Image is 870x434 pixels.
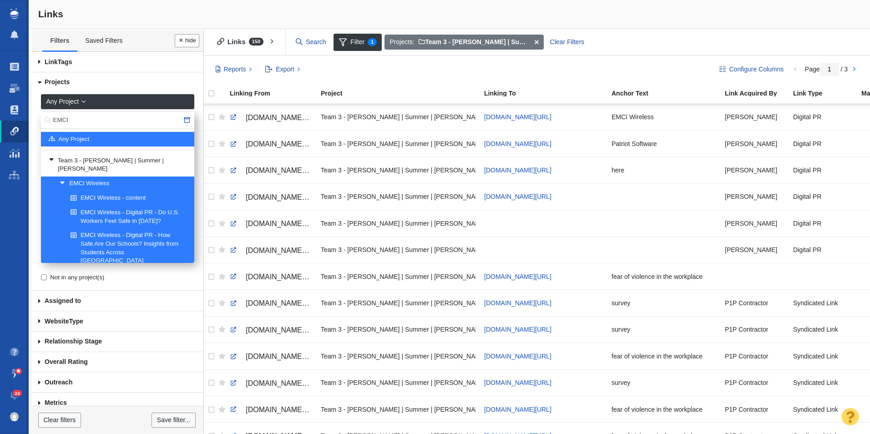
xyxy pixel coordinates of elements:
[321,213,476,233] div: Team 3 - [PERSON_NAME] | Summer | [PERSON_NAME]\Patriot Software\Patriot Software - Digital PR - ...
[230,243,313,258] a: [DOMAIN_NAME][URL]
[321,90,483,96] div: Project
[246,114,323,121] span: [DOMAIN_NAME][URL]
[721,316,789,343] td: P1P Contractor
[612,373,717,393] div: survey
[321,187,476,207] div: Team 3 - [PERSON_NAME] | Summer | [PERSON_NAME]\Patriot Software\Patriot Software - Digital PR - ...
[793,405,838,414] span: Syndicated Link
[10,8,18,19] img: buzzstream_logo_iconsimple.png
[721,210,789,237] td: Jim Miller
[725,140,777,148] span: [PERSON_NAME]
[246,406,323,414] span: [DOMAIN_NAME][URL]
[484,273,551,280] a: [DOMAIN_NAME][URL]
[41,274,47,280] input: Not in any project(s)
[721,104,789,131] td: Kyle Ochsner
[419,37,530,47] strong: , or
[484,406,551,413] a: [DOMAIN_NAME][URL]
[725,325,768,333] span: P1P Contractor
[246,167,323,174] span: [DOMAIN_NAME][URL]
[230,190,313,205] a: [DOMAIN_NAME][URL]
[793,246,821,254] span: Digital PR
[789,343,857,369] td: Syndicated Link
[38,9,63,19] span: Links
[793,352,838,360] span: Syndicated Link
[729,65,784,74] span: Configure Columns
[321,346,476,366] div: Team 3 - [PERSON_NAME] | Summer | [PERSON_NAME]\EMCI Wireless\EMCI Wireless - Digital PR - Do U.S...
[230,376,313,391] a: [DOMAIN_NAME][URL]
[721,369,789,396] td: P1P Contractor
[50,273,104,282] span: Not in any project(s)
[484,140,551,147] a: [DOMAIN_NAME][URL]
[230,269,313,285] a: [DOMAIN_NAME][URL]
[484,193,551,200] a: [DOMAIN_NAME][URL]
[789,290,857,316] td: Syndicated Link
[321,267,476,286] div: Team 3 - [PERSON_NAME] | Summer | [PERSON_NAME]\EMCI Wireless\EMCI Wireless - Digital PR - Do U.S...
[230,136,313,152] a: [DOMAIN_NAME][URL]
[484,326,551,333] a: [DOMAIN_NAME][URL]
[484,353,551,360] a: [DOMAIN_NAME][URL]
[725,352,768,360] span: P1P Contractor
[45,58,58,66] span: Link
[484,379,551,386] a: [DOMAIN_NAME][URL]
[714,62,789,77] button: Configure Columns
[721,131,789,157] td: Taylor Tomita
[321,399,476,419] div: Team 3 - [PERSON_NAME] | Summer | [PERSON_NAME]\EMCI Wireless\EMCI Wireless - Digital PR - Do U.S...
[246,353,323,360] span: [DOMAIN_NAME][URL]
[793,90,860,98] a: Link Type
[246,326,323,334] span: [DOMAIN_NAME][URL]
[292,34,330,50] input: Search
[484,90,611,96] div: Linking To
[612,346,717,366] div: fear of violence in the workplace
[725,90,792,96] div: Link Acquired By
[725,246,777,254] span: [PERSON_NAME]
[246,247,323,254] span: [DOMAIN_NAME][URL]
[721,183,789,210] td: Taylor Tomita
[484,167,551,174] a: [DOMAIN_NAME][URL]
[43,132,183,146] a: Any Project
[789,237,857,263] td: Digital PR
[484,113,551,121] a: [DOMAIN_NAME][URL]
[46,97,79,106] span: Any Project
[230,349,313,364] a: [DOMAIN_NAME][URL]
[793,299,838,307] span: Syndicated Link
[46,154,189,176] a: Team 3 - [PERSON_NAME] | Summer | [PERSON_NAME]
[789,104,857,131] td: Digital PR
[368,38,377,46] span: 1
[210,62,257,77] button: Reports
[68,229,189,268] a: EMCI Wireless - Digital PR - How Safe Are Our Schools? Insights from Students Across [GEOGRAPHIC_...
[725,192,777,201] span: [PERSON_NAME]
[230,323,313,338] a: [DOMAIN_NAME][URL]
[789,396,857,422] td: Syndicated Link
[612,160,717,180] div: here
[321,107,476,127] div: Team 3 - [PERSON_NAME] | Summer | [PERSON_NAME]\EMCI Wireless\EMCI Wireless - Digital PR - Do U.S...
[612,134,717,153] div: Patriot Software
[334,34,382,51] span: Filter
[484,90,611,98] a: Linking To
[805,66,848,73] span: Page / 3
[793,219,821,227] span: Digital PR
[230,216,313,232] a: [DOMAIN_NAME][URL]
[725,219,777,227] span: [PERSON_NAME]
[725,405,768,414] span: P1P Contractor
[793,90,860,96] div: Link Type
[321,373,476,393] div: Team 3 - [PERSON_NAME] | Summer | [PERSON_NAME]\EMCI Wireless\EMCI Wireless - Digital PR - Do U.S...
[230,296,313,311] a: [DOMAIN_NAME][URL]
[175,34,199,47] button: Done
[57,177,189,191] a: EMCI Wireless
[721,237,789,263] td: Jim Miller
[321,320,476,339] div: Team 3 - [PERSON_NAME] | Summer | [PERSON_NAME]\EMCI Wireless\EMCI Wireless - Digital PR - Do U.S...
[793,325,838,333] span: Syndicated Link
[10,412,19,421] img: 0a657928374d280f0cbdf2a1688580e1
[321,134,476,153] div: Team 3 - [PERSON_NAME] | Summer | [PERSON_NAME]\Patriot Software\Patriot Software - Digital PR - ...
[321,293,476,313] div: Team 3 - [PERSON_NAME] | Summer | [PERSON_NAME]\EMCI Wireless\EMCI Wireless - Digital PR - Do U.S...
[32,311,203,332] a: Type
[721,396,789,422] td: P1P Contractor
[68,192,189,205] a: EMCI Wireless - content
[612,90,724,96] div: Anchor Text
[260,62,305,77] button: Export
[13,390,22,397] span: 24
